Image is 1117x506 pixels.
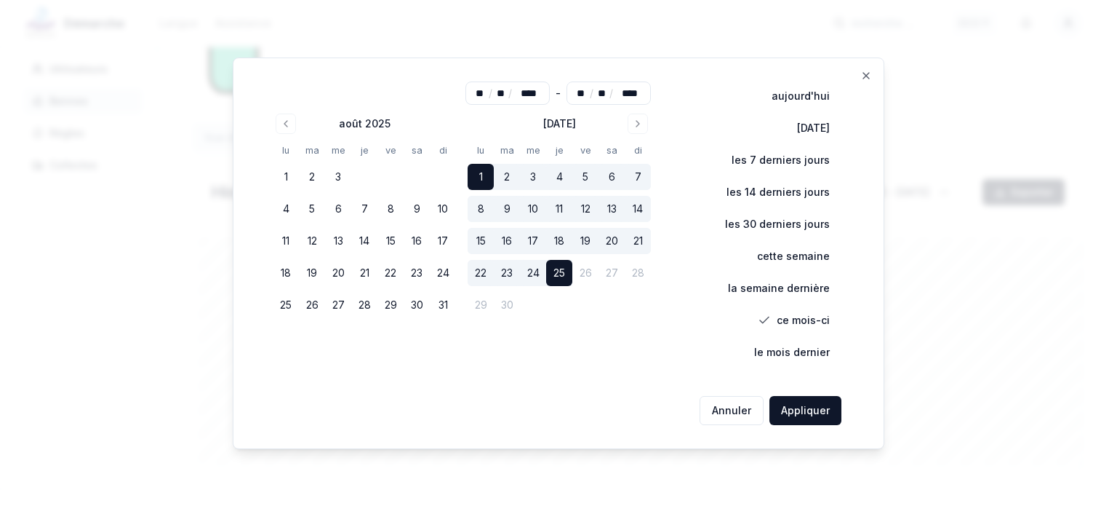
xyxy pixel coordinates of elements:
[430,260,456,286] button: 24
[273,260,299,286] button: 18
[598,143,625,158] th: samedi
[598,164,625,190] button: 6
[520,228,546,254] button: 17
[430,292,456,318] button: 31
[628,114,648,134] button: Go to next month
[351,143,377,158] th: jeudi
[766,114,841,143] button: [DATE]
[520,143,546,158] th: mercredi
[351,196,377,222] button: 7
[598,228,625,254] button: 20
[468,228,494,254] button: 15
[520,164,546,190] button: 3
[299,260,325,286] button: 19
[520,260,546,286] button: 24
[508,86,512,100] span: /
[625,164,651,190] button: 7
[299,228,325,254] button: 12
[546,260,572,286] button: 25
[430,228,456,254] button: 17
[494,164,520,190] button: 2
[572,164,598,190] button: 5
[556,82,561,105] div: -
[404,260,430,286] button: 23
[273,164,299,190] button: 1
[494,196,520,222] button: 9
[468,143,494,158] th: lundi
[590,86,593,100] span: /
[299,196,325,222] button: 5
[351,260,377,286] button: 21
[325,260,351,286] button: 20
[694,210,841,239] button: les 30 derniers jours
[299,164,325,190] button: 2
[625,196,651,222] button: 14
[609,86,613,100] span: /
[468,196,494,222] button: 8
[572,196,598,222] button: 12
[625,228,651,254] button: 21
[726,242,841,271] button: cette semaine
[404,143,430,158] th: samedi
[769,396,841,425] button: Appliquer
[325,164,351,190] button: 3
[430,196,456,222] button: 10
[325,228,351,254] button: 13
[299,292,325,318] button: 26
[377,228,404,254] button: 15
[468,260,494,286] button: 22
[377,196,404,222] button: 8
[351,292,377,318] button: 28
[494,143,520,158] th: mardi
[546,164,572,190] button: 4
[404,292,430,318] button: 30
[468,164,494,190] button: 1
[700,396,764,425] button: Annuler
[572,143,598,158] th: vendredi
[546,228,572,254] button: 18
[273,143,299,158] th: lundi
[377,292,404,318] button: 29
[489,86,492,100] span: /
[543,116,576,131] div: [DATE]
[546,143,572,158] th: jeudi
[273,228,299,254] button: 11
[273,196,299,222] button: 4
[276,114,296,134] button: Go to previous month
[404,228,430,254] button: 16
[546,196,572,222] button: 11
[520,196,546,222] button: 10
[625,143,651,158] th: dimanche
[273,292,299,318] button: 25
[494,260,520,286] button: 23
[339,116,391,131] div: août 2025
[325,292,351,318] button: 27
[404,196,430,222] button: 9
[377,143,404,158] th: vendredi
[697,274,841,303] button: la semaine dernière
[701,146,841,175] button: les 7 derniers jours
[430,143,456,158] th: dimanche
[572,228,598,254] button: 19
[696,178,841,207] button: les 14 derniers jours
[494,228,520,254] button: 16
[299,143,325,158] th: mardi
[351,228,377,254] button: 14
[325,196,351,222] button: 6
[598,196,625,222] button: 13
[741,82,841,111] button: aujourd'hui
[377,260,404,286] button: 22
[724,338,841,367] button: le mois dernier
[325,143,351,158] th: mercredi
